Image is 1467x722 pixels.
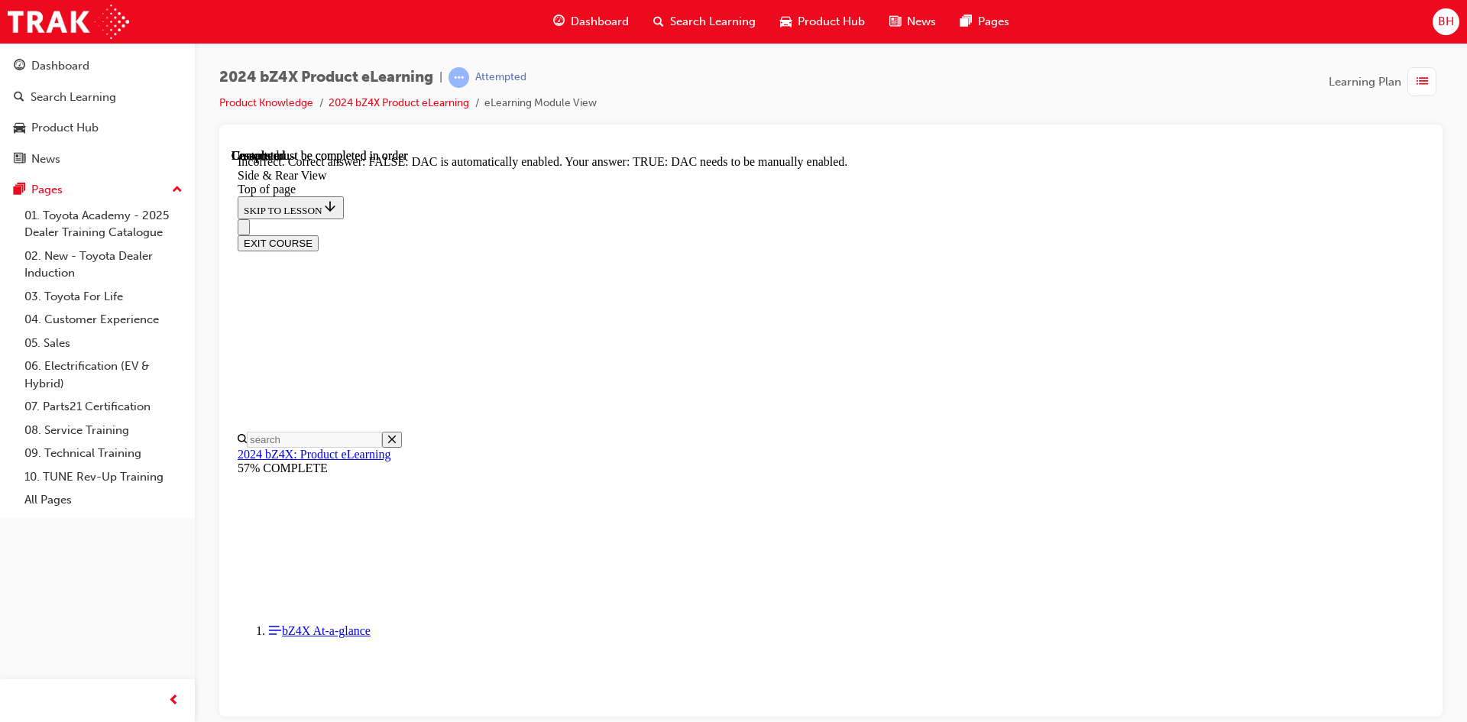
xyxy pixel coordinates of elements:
div: Incorrect. Correct answer: FALSE: DAC is automatically enabled. Your answer: TRUE: DAC needs to b... [6,6,1193,20]
span: car-icon [780,12,792,31]
button: DashboardSearch LearningProduct HubNews [6,49,189,176]
img: Trak [8,5,129,39]
a: 05. Sales [18,332,189,355]
a: 03. Toyota For Life [18,285,189,309]
span: search-icon [653,12,664,31]
a: search-iconSearch Learning [641,6,768,37]
span: BH [1438,13,1454,31]
span: prev-icon [168,691,180,711]
span: 2024 bZ4X Product eLearning [219,69,433,86]
span: news-icon [889,12,901,31]
span: News [907,13,936,31]
a: 2024 bZ4X: Product eLearning [6,299,159,312]
span: guage-icon [14,60,25,73]
button: SKIP TO LESSON [6,47,112,70]
span: list-icon [1417,73,1428,92]
a: All Pages [18,488,189,512]
a: car-iconProduct Hub [768,6,877,37]
div: Product Hub [31,119,99,137]
button: Pages [6,176,189,204]
span: Learning Plan [1329,73,1401,91]
a: 08. Service Training [18,419,189,442]
a: Product Knowledge [219,96,313,109]
span: up-icon [172,180,183,200]
span: Product Hub [798,13,865,31]
a: 07. Parts21 Certification [18,395,189,419]
span: news-icon [14,153,25,167]
span: search-icon [14,91,24,105]
a: 01. Toyota Academy - 2025 Dealer Training Catalogue [18,204,189,244]
a: pages-iconPages [948,6,1022,37]
a: 10. TUNE Rev-Up Training [18,465,189,489]
a: news-iconNews [877,6,948,37]
input: Search [15,283,151,299]
a: 06. Electrification (EV & Hybrid) [18,355,189,395]
a: 02. New - Toyota Dealer Induction [18,244,189,285]
span: pages-icon [960,12,972,31]
div: News [31,151,60,168]
a: 2024 bZ4X Product eLearning [329,96,469,109]
span: Search Learning [670,13,756,31]
div: 57% COMPLETE [6,312,1193,326]
button: Learning Plan [1329,67,1443,96]
div: Side & Rear View [6,20,1193,34]
a: News [6,145,189,173]
span: Pages [978,13,1009,31]
span: learningRecordVerb_ATTEMPT-icon [449,67,469,88]
div: Search Learning [31,89,116,106]
button: Close navigation menu [6,70,18,86]
div: Pages [31,181,63,199]
a: Search Learning [6,83,189,112]
a: Product Hub [6,114,189,142]
li: eLearning Module View [484,95,597,112]
span: SKIP TO LESSON [12,56,106,67]
span: guage-icon [553,12,565,31]
div: Dashboard [31,57,89,75]
a: Dashboard [6,52,189,80]
button: BH [1433,8,1459,35]
div: Top of page [6,34,1193,47]
span: | [439,69,442,86]
span: pages-icon [14,183,25,197]
div: Attempted [475,70,526,85]
button: EXIT COURSE [6,86,87,102]
a: 09. Technical Training [18,442,189,465]
span: car-icon [14,121,25,135]
a: 04. Customer Experience [18,308,189,332]
a: guage-iconDashboard [541,6,641,37]
span: Dashboard [571,13,629,31]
